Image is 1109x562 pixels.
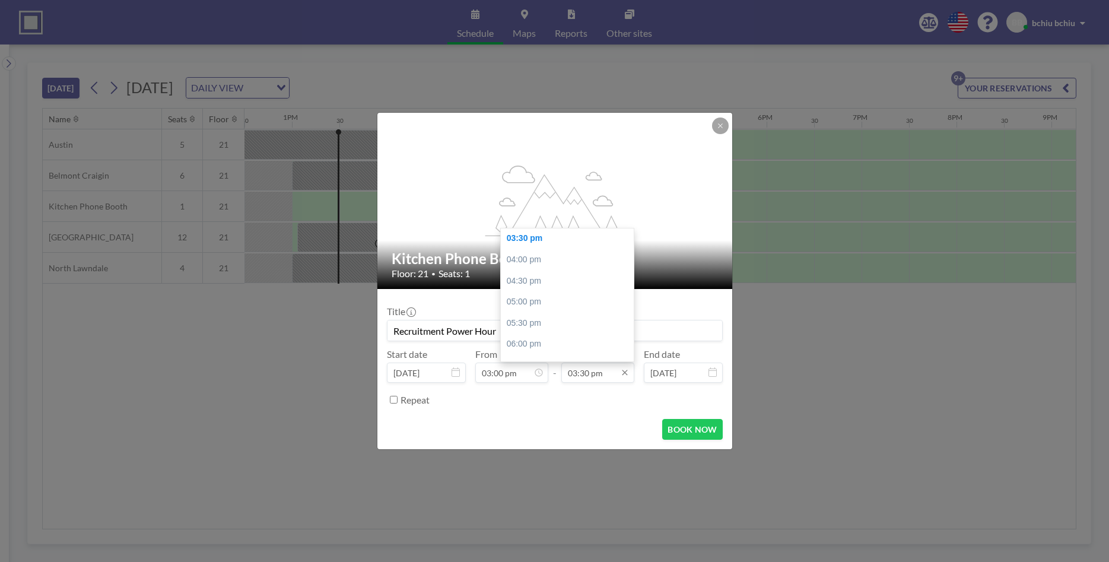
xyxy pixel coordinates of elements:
[501,228,634,249] div: 03:30 pm
[501,271,634,292] div: 04:30 pm
[501,291,634,313] div: 05:00 pm
[431,269,436,278] span: •
[438,268,470,280] span: Seats: 1
[387,306,415,317] label: Title
[501,313,634,334] div: 05:30 pm
[392,268,428,280] span: Floor: 21
[392,250,719,268] h2: Kitchen Phone Booth
[387,320,722,341] input: bchiu's reservation
[553,353,557,379] span: -
[475,348,497,360] label: From
[387,348,427,360] label: Start date
[501,334,634,355] div: 06:00 pm
[662,419,722,440] button: BOOK NOW
[501,249,634,271] div: 04:00 pm
[644,348,680,360] label: End date
[501,355,634,376] div: 06:30 pm
[401,394,430,406] label: Repeat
